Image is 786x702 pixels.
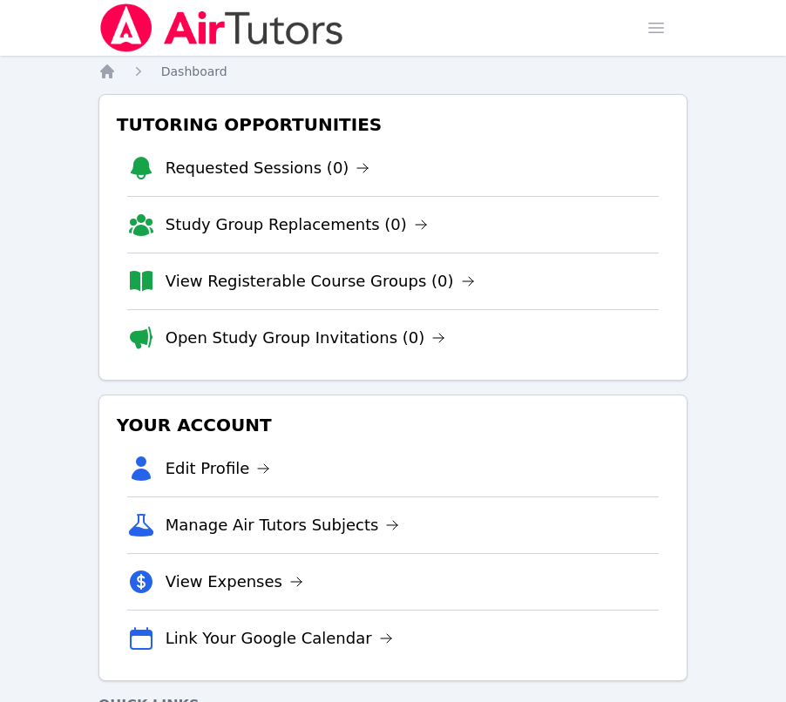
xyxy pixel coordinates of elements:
[113,409,674,441] h3: Your Account
[166,626,393,651] a: Link Your Google Calendar
[166,156,370,180] a: Requested Sessions (0)
[166,269,475,294] a: View Registerable Course Groups (0)
[166,326,446,350] a: Open Study Group Invitations (0)
[98,3,345,52] img: Air Tutors
[166,570,303,594] a: View Expenses
[166,513,400,537] a: Manage Air Tutors Subjects
[161,64,227,78] span: Dashboard
[166,456,271,481] a: Edit Profile
[113,109,674,140] h3: Tutoring Opportunities
[98,63,688,80] nav: Breadcrumb
[166,213,428,237] a: Study Group Replacements (0)
[161,63,227,80] a: Dashboard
